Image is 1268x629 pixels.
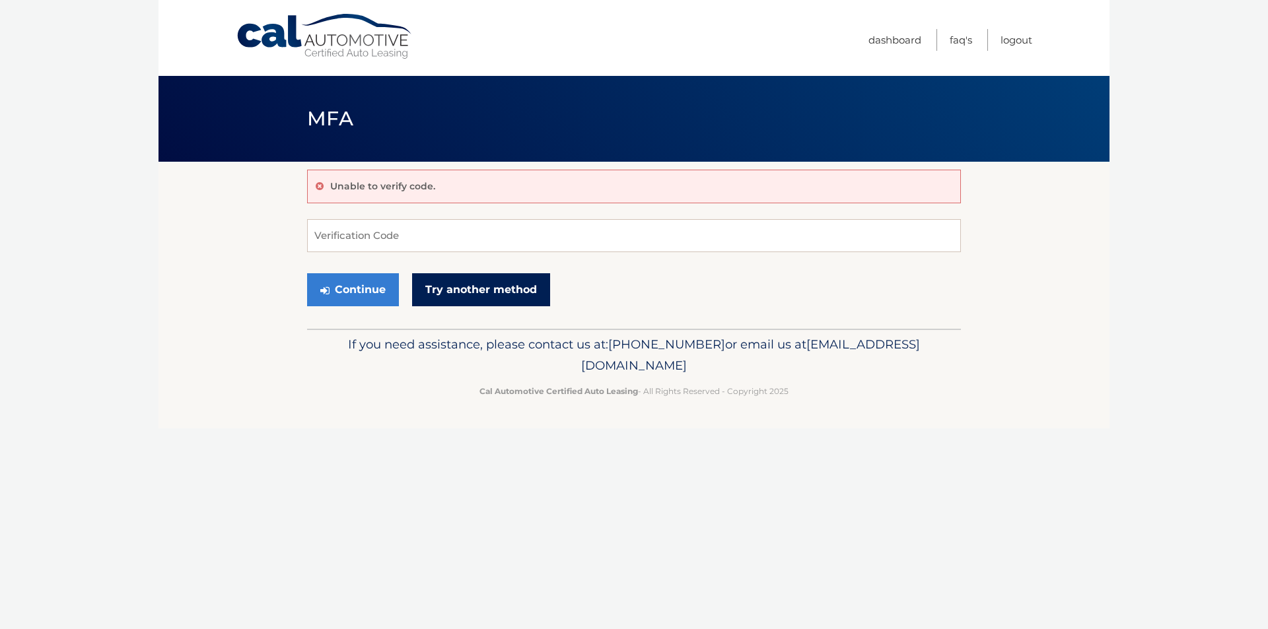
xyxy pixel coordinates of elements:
strong: Cal Automotive Certified Auto Leasing [479,386,638,396]
p: If you need assistance, please contact us at: or email us at [316,334,952,376]
a: FAQ's [950,29,972,51]
p: Unable to verify code. [330,180,435,192]
button: Continue [307,273,399,306]
a: Try another method [412,273,550,306]
a: Logout [1001,29,1032,51]
a: Cal Automotive [236,13,414,60]
span: MFA [307,106,353,131]
a: Dashboard [868,29,921,51]
input: Verification Code [307,219,961,252]
span: [EMAIL_ADDRESS][DOMAIN_NAME] [581,337,920,373]
span: [PHONE_NUMBER] [608,337,725,352]
p: - All Rights Reserved - Copyright 2025 [316,384,952,398]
